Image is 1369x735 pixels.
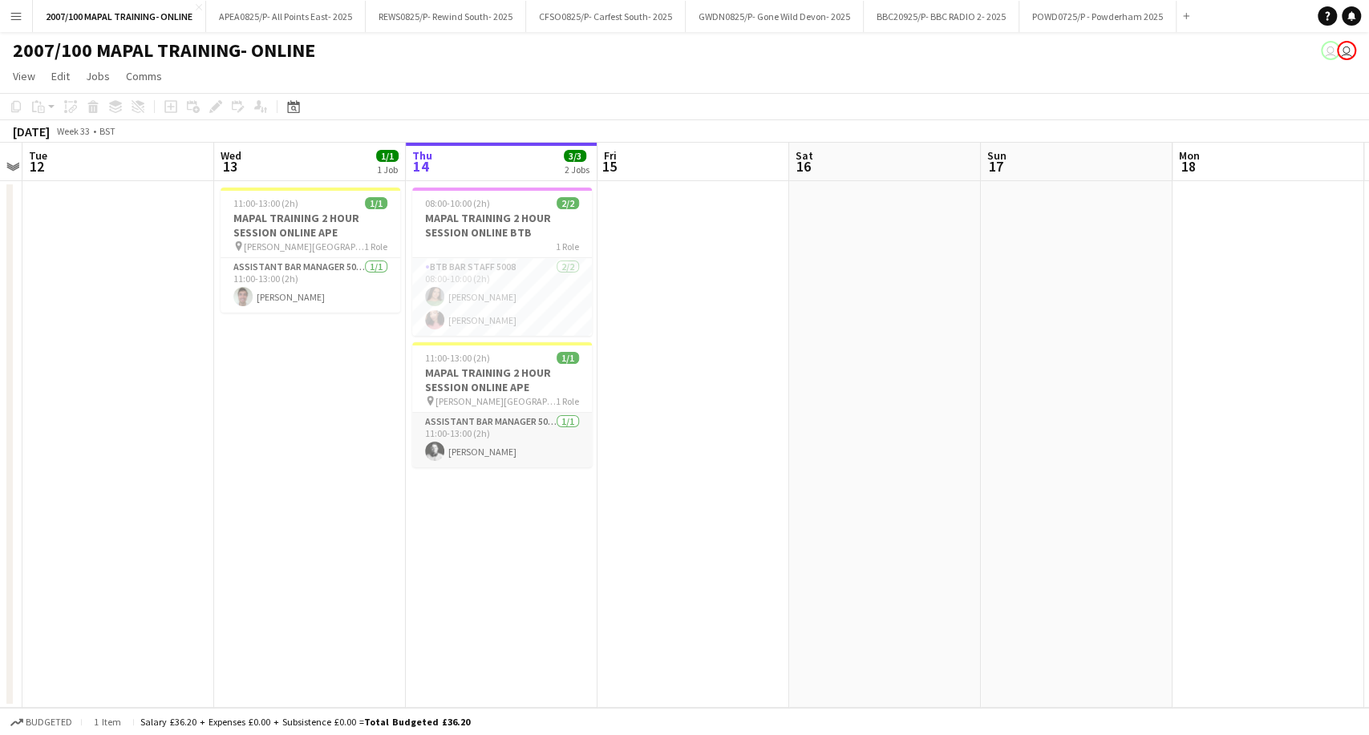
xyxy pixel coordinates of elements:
[796,148,813,163] span: Sat
[6,66,42,87] a: View
[412,342,592,467] app-job-card: 11:00-13:00 (2h)1/1MAPAL TRAINING 2 HOUR SESSION ONLINE APE [PERSON_NAME][GEOGRAPHIC_DATA]1 RoleA...
[412,148,432,163] span: Thu
[26,157,47,176] span: 12
[565,164,589,176] div: 2 Jobs
[33,1,206,32] button: 2007/100 MAPAL TRAINING- ONLINE
[364,240,387,252] span: 1 Role
[556,240,579,252] span: 1 Role
[1177,157,1200,176] span: 18
[221,258,400,313] app-card-role: Assistant Bar Manager 50061/111:00-13:00 (2h)[PERSON_NAME]
[864,1,1019,32] button: BBC20925/P- BBC RADIO 2- 2025
[793,157,813,176] span: 16
[377,164,398,176] div: 1 Job
[86,69,110,83] span: Jobs
[987,148,1006,163] span: Sun
[526,1,686,32] button: CFSO0825/P- Carfest South- 2025
[376,150,399,162] span: 1/1
[45,66,76,87] a: Edit
[53,125,93,137] span: Week 33
[221,188,400,313] app-job-card: 11:00-13:00 (2h)1/1MAPAL TRAINING 2 HOUR SESSION ONLINE APE [PERSON_NAME][GEOGRAPHIC_DATA]1 RoleA...
[686,1,864,32] button: GWDN0825/P- Gone Wild Devon- 2025
[365,197,387,209] span: 1/1
[410,157,432,176] span: 14
[233,197,298,209] span: 11:00-13:00 (2h)
[412,413,592,467] app-card-role: Assistant Bar Manager 50061/111:00-13:00 (2h)[PERSON_NAME]
[1337,41,1356,60] app-user-avatar: Grace Shorten
[557,197,579,209] span: 2/2
[412,365,592,394] h3: MAPAL TRAINING 2 HOUR SESSION ONLINE APE
[13,38,315,63] h1: 2007/100 MAPAL TRAINING- ONLINE
[221,211,400,240] h3: MAPAL TRAINING 2 HOUR SESSION ONLINE APE
[244,240,364,252] span: [PERSON_NAME][GEOGRAPHIC_DATA]
[985,157,1006,176] span: 17
[557,352,579,364] span: 1/1
[51,69,70,83] span: Edit
[29,148,47,163] span: Tue
[564,150,586,162] span: 3/3
[364,716,470,728] span: Total Budgeted £36.20
[425,197,490,209] span: 08:00-10:00 (2h)
[435,395,556,407] span: [PERSON_NAME][GEOGRAPHIC_DATA]
[13,69,35,83] span: View
[79,66,116,87] a: Jobs
[604,148,617,163] span: Fri
[556,395,579,407] span: 1 Role
[1321,41,1340,60] app-user-avatar: Amy Cane
[88,716,127,728] span: 1 item
[1019,1,1177,32] button: POWD0725/P - Powderham 2025
[140,716,470,728] div: Salary £36.20 + Expenses £0.00 + Subsistence £0.00 =
[8,713,75,731] button: Budgeted
[13,123,50,139] div: [DATE]
[412,188,592,336] app-job-card: 08:00-10:00 (2h)2/2MAPAL TRAINING 2 HOUR SESSION ONLINE BTB1 RoleBTB Bar Staff 50082/208:00-10:00...
[412,211,592,240] h3: MAPAL TRAINING 2 HOUR SESSION ONLINE BTB
[425,352,490,364] span: 11:00-13:00 (2h)
[412,258,592,336] app-card-role: BTB Bar Staff 50082/208:00-10:00 (2h)[PERSON_NAME][PERSON_NAME]
[99,125,115,137] div: BST
[1179,148,1200,163] span: Mon
[601,157,617,176] span: 15
[366,1,526,32] button: REWS0825/P- Rewind South- 2025
[218,157,241,176] span: 13
[119,66,168,87] a: Comms
[126,69,162,83] span: Comms
[221,148,241,163] span: Wed
[26,717,72,728] span: Budgeted
[206,1,366,32] button: APEA0825/P- All Points East- 2025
